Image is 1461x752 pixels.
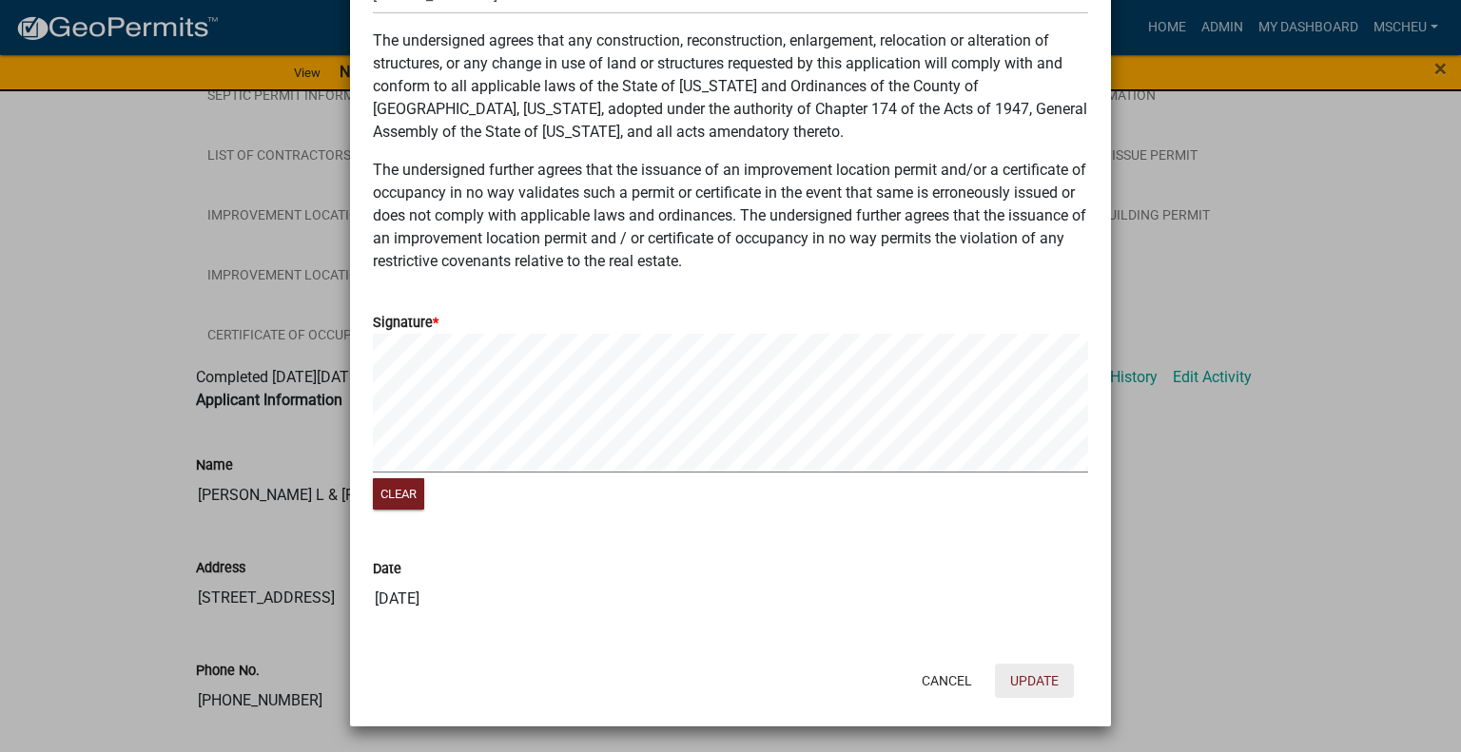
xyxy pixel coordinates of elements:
[373,478,424,510] button: Clear
[373,317,438,330] label: Signature
[373,159,1088,273] p: The undersigned further agrees that the issuance of an improvement location permit and/or a certi...
[995,664,1074,698] button: Update
[373,563,401,576] label: Date
[906,664,987,698] button: Cancel
[373,29,1088,144] p: The undersigned agrees that any construction, reconstruction, enlargement, relocation or alterati...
